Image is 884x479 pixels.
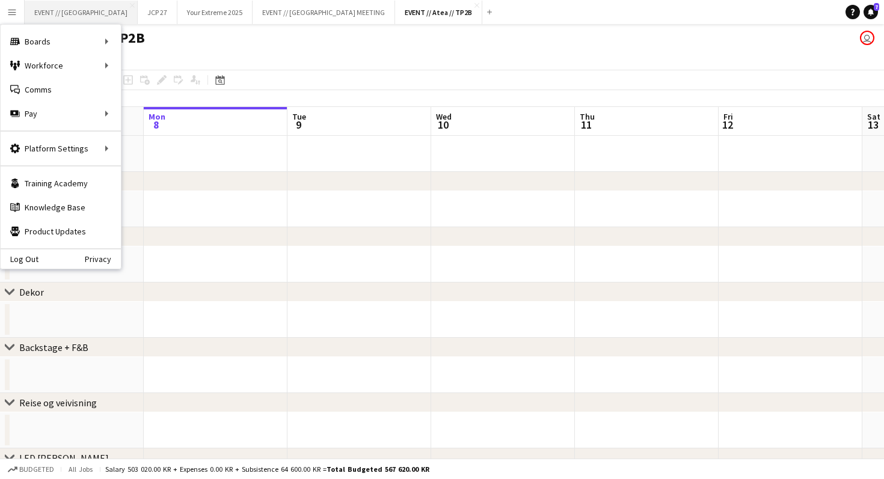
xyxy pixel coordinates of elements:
[292,111,306,122] span: Tue
[147,118,165,132] span: 8
[578,118,595,132] span: 11
[85,254,121,264] a: Privacy
[436,111,452,122] span: Wed
[19,465,54,474] span: Budgeted
[327,465,429,474] span: Total Budgeted 567 620.00 KR
[19,397,97,409] div: Reise og veivisning
[1,195,121,219] a: Knowledge Base
[25,1,138,24] button: EVENT // [GEOGRAPHIC_DATA]
[867,111,880,122] span: Sat
[1,171,121,195] a: Training Academy
[105,465,429,474] div: Salary 503 020.00 KR + Expenses 0.00 KR + Subsistence 64 600.00 KR =
[149,111,165,122] span: Mon
[1,53,121,78] div: Workforce
[723,111,733,122] span: Fri
[177,1,253,24] button: Your Extreme 2025
[253,1,395,24] button: EVENT // [GEOGRAPHIC_DATA] MEETING
[864,5,878,19] a: 7
[290,118,306,132] span: 9
[1,254,38,264] a: Log Out
[1,219,121,243] a: Product Updates
[66,465,95,474] span: All jobs
[1,29,121,53] div: Boards
[1,78,121,102] a: Comms
[580,111,595,122] span: Thu
[6,463,56,476] button: Budgeted
[1,136,121,160] div: Platform Settings
[434,118,452,132] span: 10
[19,341,88,353] div: Backstage + F&B
[19,452,109,464] div: LED [PERSON_NAME]
[722,118,733,132] span: 12
[138,1,177,24] button: JCP 27
[1,102,121,126] div: Pay
[865,118,880,132] span: 13
[874,3,879,11] span: 7
[395,1,482,24] button: EVENT // Atea // TP2B
[860,31,874,45] app-user-avatar: Caroline Skjervold
[19,286,44,298] div: Dekor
